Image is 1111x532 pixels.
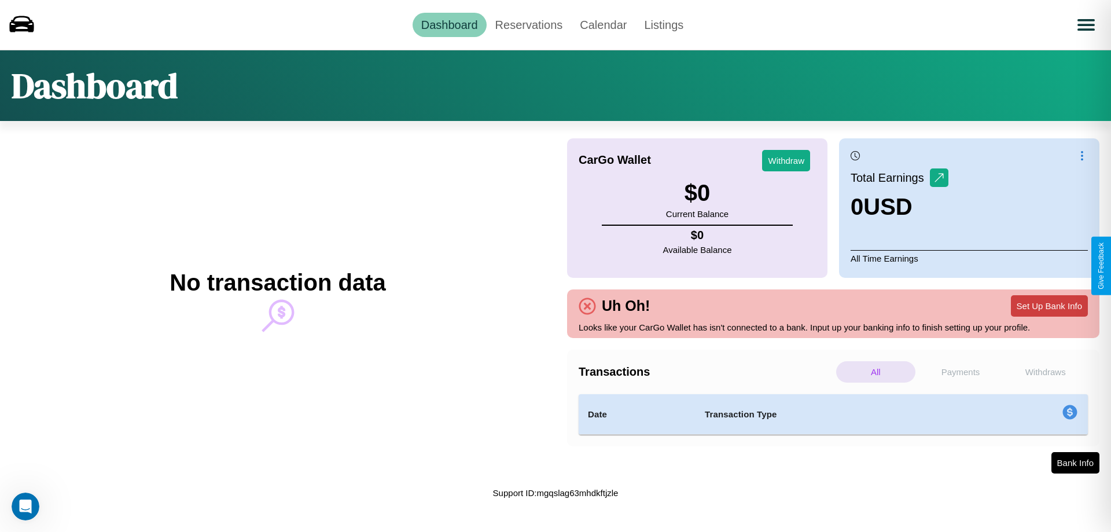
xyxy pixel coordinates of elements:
[666,206,729,222] p: Current Balance
[663,229,732,242] h4: $ 0
[1097,243,1105,289] div: Give Feedback
[579,394,1088,435] table: simple table
[588,408,686,421] h4: Date
[851,167,930,188] p: Total Earnings
[836,361,915,383] p: All
[487,13,572,37] a: Reservations
[1070,9,1102,41] button: Open menu
[579,153,651,167] h4: CarGo Wallet
[666,180,729,206] h3: $ 0
[493,485,619,501] p: Support ID: mgqslag63mhdkftjzle
[705,408,967,421] h4: Transaction Type
[12,62,178,109] h1: Dashboard
[571,13,635,37] a: Calendar
[1006,361,1085,383] p: Withdraws
[413,13,487,37] a: Dashboard
[851,194,948,220] h3: 0 USD
[1011,295,1088,317] button: Set Up Bank Info
[596,298,656,314] h4: Uh Oh!
[170,270,385,296] h2: No transaction data
[921,361,1000,383] p: Payments
[762,150,810,171] button: Withdraw
[635,13,692,37] a: Listings
[579,320,1088,335] p: Looks like your CarGo Wallet has isn't connected to a bank. Input up your banking info to finish ...
[1051,452,1099,474] button: Bank Info
[663,242,732,258] p: Available Balance
[12,493,39,520] iframe: Intercom live chat
[579,365,833,379] h4: Transactions
[851,250,1088,266] p: All Time Earnings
